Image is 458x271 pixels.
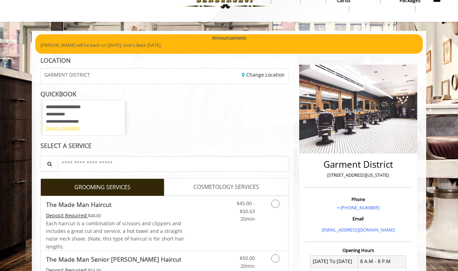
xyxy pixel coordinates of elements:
span: 20min [240,263,255,269]
span: GROOMING SERVICES [74,183,130,192]
p: [STREET_ADDRESS][US_STATE] [307,172,410,179]
a: Change Location [242,71,285,78]
td: 8 A.M - 8 P.M [358,255,406,267]
div: $48.00 [46,212,185,219]
span: COSMETOLOGY SERVICES [193,183,259,192]
span: $50.00 [240,255,255,261]
a: [EMAIL_ADDRESS][DOMAIN_NAME] [322,227,395,233]
td: [DATE] To [DATE] [311,255,358,267]
p: [PERSON_NAME] will be back on [DATE]. Sod is Back [DATE]. [40,42,418,49]
h3: Email [307,216,410,221]
h2: Garment District [307,159,410,169]
a: + [PHONE_NUMBER] [337,204,379,211]
button: Service Search [40,156,58,172]
b: Announcements [212,34,246,42]
div: SELECT A SERVICE [40,142,288,149]
span: This service needs some Advance to be paid before we block your appointment [46,212,88,219]
b: LOCATION [40,56,71,64]
div: Select a timeslot [46,124,121,132]
span: Each haircut is a combination of scissors and clippers and includes a great cut and service, a ho... [46,220,184,250]
span: 20min [240,216,255,222]
b: The Made Man Senior [PERSON_NAME] Haircut [46,254,181,264]
h3: Opening Hours [305,248,411,253]
span: $45.00 - $50.63 [237,200,255,214]
h3: Phone [307,197,410,202]
b: The Made Man Haircut [46,200,111,209]
b: QUICKBOOK [40,90,76,98]
span: GARMENT DISTRICT [44,72,90,77]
